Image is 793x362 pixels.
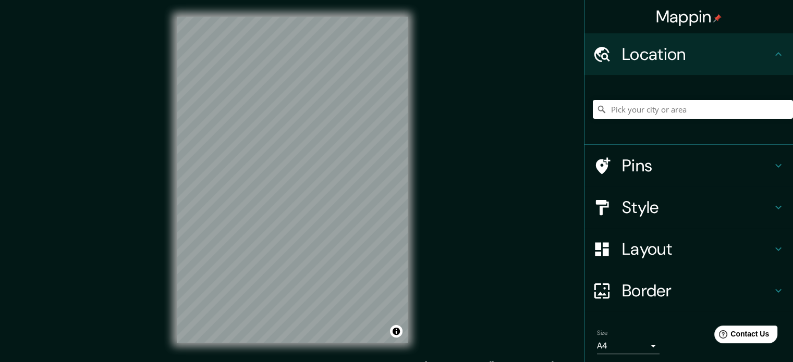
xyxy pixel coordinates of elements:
[622,155,772,176] h4: Pins
[713,14,722,22] img: pin-icon.png
[584,228,793,270] div: Layout
[584,33,793,75] div: Location
[700,321,782,351] iframe: Help widget launcher
[584,145,793,186] div: Pins
[177,17,408,343] canvas: Map
[584,270,793,311] div: Border
[622,197,772,218] h4: Style
[622,280,772,301] h4: Border
[622,44,772,65] h4: Location
[390,325,402,338] button: Toggle attribution
[656,6,722,27] h4: Mappin
[597,329,608,338] label: Size
[584,186,793,228] div: Style
[597,338,660,354] div: A4
[622,239,772,259] h4: Layout
[593,100,793,119] input: Pick your city or area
